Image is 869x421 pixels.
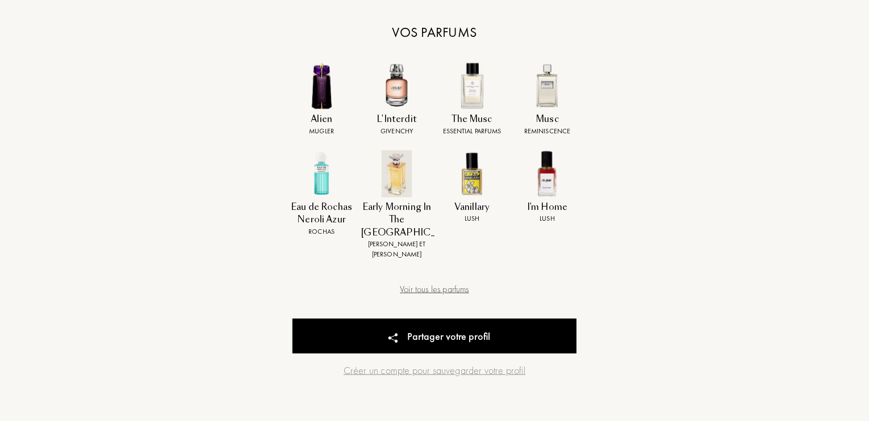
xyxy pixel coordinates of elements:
[524,62,571,110] img: M91ZDD64WM.jpg
[449,62,496,110] img: Z7R34NMYMI.jpg
[293,22,576,43] div: Vos parfums
[373,150,420,197] img: IF6TSZZ7SX.jpg
[293,283,576,296] div: Voir tous les parfums
[512,201,583,214] div: I'm Home
[293,363,576,378] a: Créer un compte pour sauvegarder votre profil
[286,126,357,136] div: Mugler
[286,113,357,126] div: Alien
[298,62,345,110] img: VEQ1CZB39X.jpg
[362,239,433,259] div: [PERSON_NAME] et [PERSON_NAME]
[437,113,508,126] div: The Musc
[437,201,508,214] div: Vanillary
[286,226,357,237] div: Rochas
[286,201,357,226] div: Eau de Rochas Neroli Azur
[437,126,508,136] div: Essential Parfums
[512,126,583,136] div: Reminiscence
[362,201,433,239] div: Early Morning In The [GEOGRAPHIC_DATA]
[293,319,576,353] div: Partager votre profil
[437,213,508,224] div: Lush
[512,213,583,224] div: Lush
[512,113,583,126] div: Musc
[524,150,571,197] img: Z5K93CBPMP.jpg
[373,62,420,110] img: EFM7PHUZED.jpg
[362,113,433,126] div: L'Interdit
[298,150,345,197] img: 28LSWY00CR.jpg
[449,150,496,197] img: T4Q8M3BM90.jpg
[362,126,433,136] div: Givenchy
[388,333,398,343] img: share_icn_w.png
